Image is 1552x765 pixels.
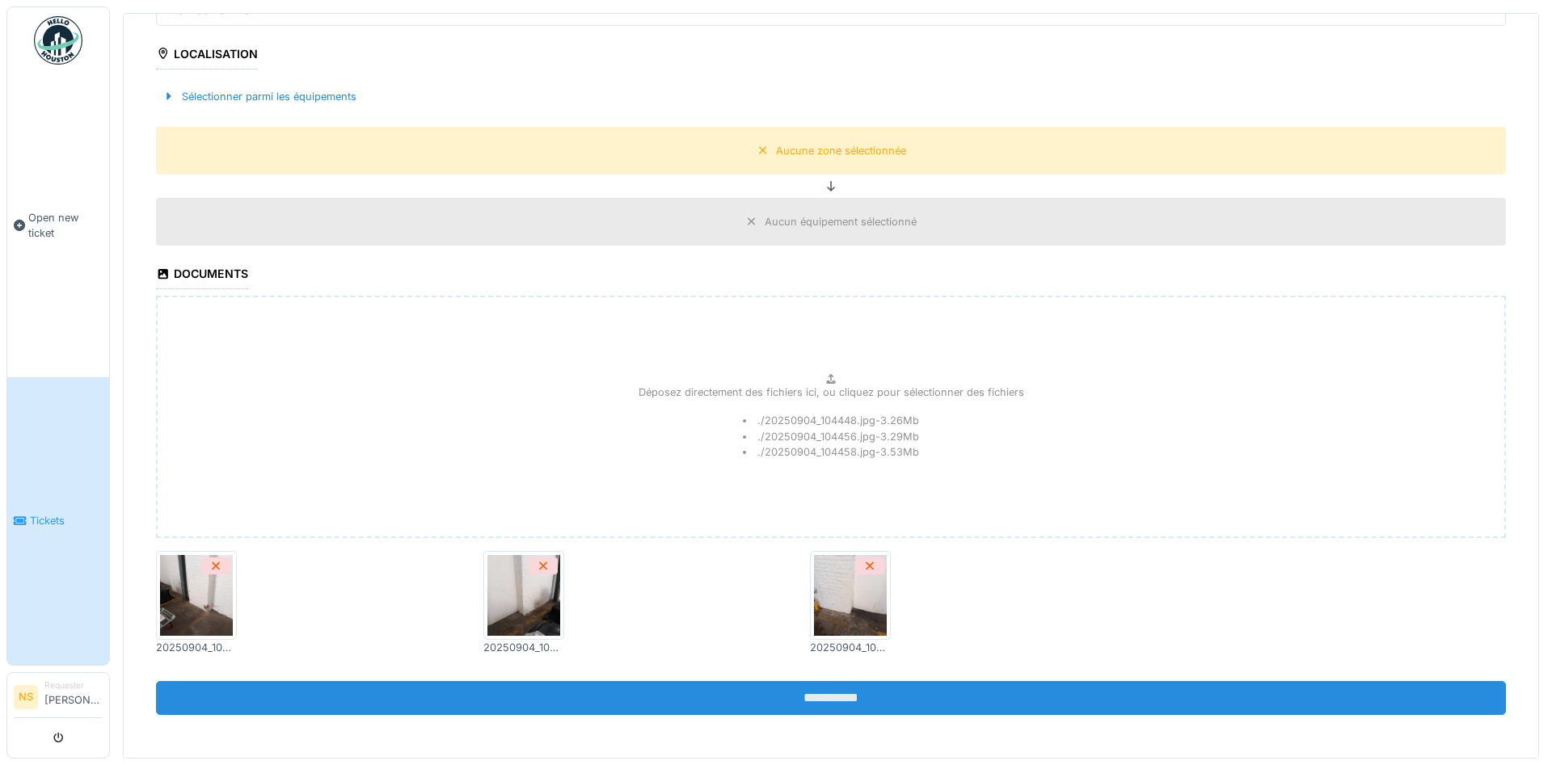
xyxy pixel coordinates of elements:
[28,210,103,241] span: Open new ticket
[14,679,103,718] a: NS Requester[PERSON_NAME]
[160,555,233,636] img: 0i1qmntfaxqudcaywm667r6f6gst
[44,679,103,691] div: Requester
[743,429,919,444] li: ./20250904_104456.jpg - 3.29 Mb
[776,143,906,158] div: Aucune zone sélectionnée
[639,385,1024,400] p: Déposez directement des fichiers ici, ou cliquez pour sélectionner des fichiers
[34,16,82,65] img: Badge_color-CXgf-gQk.svg
[7,377,109,666] a: Tickets
[810,640,891,655] div: 20250904_104456.jpg
[765,214,917,229] div: Aucun équipement sélectionné
[44,679,103,714] li: [PERSON_NAME]
[743,444,919,460] li: ./20250904_104458.jpg - 3.53 Mb
[156,42,258,69] div: Localisation
[483,640,564,655] div: 20250904_104458.jpg
[14,685,38,709] li: NS
[487,555,560,636] img: nhybkjdlu40mqdluenfadbeafqxz
[156,640,237,655] div: 20250904_104448.jpg
[814,555,887,636] img: sfyyoxgx3frsric6yocb0g10vnit
[156,262,248,289] div: Documents
[743,413,919,428] li: ./20250904_104448.jpg - 3.26 Mb
[30,513,103,528] span: Tickets
[7,74,109,377] a: Open new ticket
[156,86,363,107] div: Sélectionner parmi les équipements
